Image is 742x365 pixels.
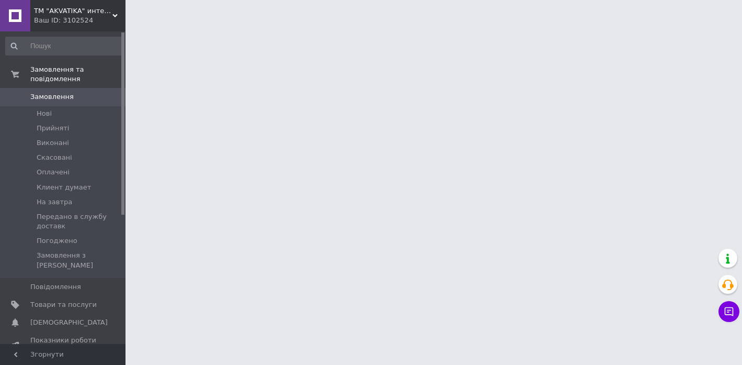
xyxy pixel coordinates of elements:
span: Клиент думает [37,183,91,192]
span: Погоджено [37,236,77,246]
span: Показники роботи компанії [30,336,97,355]
span: Оплачені [37,168,70,177]
span: Замовлення [30,92,74,102]
span: На завтра [37,197,72,207]
span: Виконані [37,138,69,148]
span: ТМ "AKVATIKA" интернет-магазин виробника [34,6,112,16]
span: Скасовані [37,153,72,162]
span: Повідомлення [30,282,81,292]
span: Замовлення та повідомлення [30,65,125,84]
span: Замовлення з [PERSON_NAME] [37,251,122,270]
button: Чат з покупцем [718,301,739,322]
span: Прийняті [37,124,69,133]
span: Передано в службу доставк [37,212,122,231]
div: Ваш ID: 3102524 [34,16,125,25]
span: [DEMOGRAPHIC_DATA] [30,318,108,327]
span: Нові [37,109,52,118]
span: Товари та послуги [30,300,97,309]
input: Пошук [5,37,123,56]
